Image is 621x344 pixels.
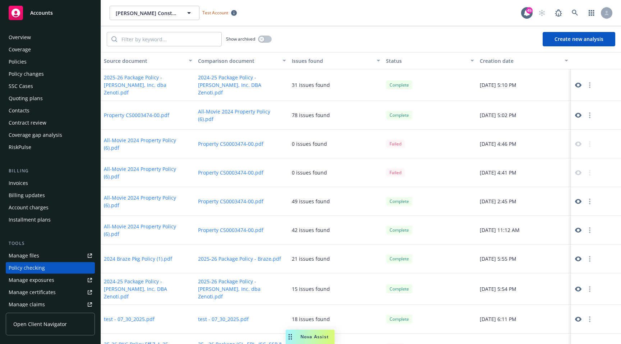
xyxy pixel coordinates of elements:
a: Accounts [6,3,95,23]
div: Manage certificates [9,287,56,298]
div: Creation date [480,57,560,65]
button: Property CS0003474-00.pdf [198,169,263,176]
a: Manage files [6,250,95,261]
div: [DATE] 2:45 PM [477,187,571,216]
svg: Search [111,36,117,42]
button: All-Movie 2024 Property Policy (6).pdf [104,165,192,180]
div: Complete [386,197,413,206]
button: test - 07_30_2025.pdf [104,315,155,323]
a: Manage claims [6,299,95,310]
button: All-Movie 2024 Property Policy (6).pdf [104,136,192,152]
div: Drag to move [286,330,295,344]
div: [DATE] 5:10 PM [477,69,571,101]
button: Create new analysis [543,32,615,46]
div: Status [386,57,466,65]
div: 15 issues found [292,285,330,293]
div: Billing updates [9,190,45,201]
div: 42 issues found [292,226,330,234]
span: Show archived [226,36,255,42]
a: Contract review [6,117,95,129]
a: Policy checking [6,262,95,274]
div: 21 issues found [292,255,330,262]
a: RiskPulse [6,141,95,153]
button: 2025-26 Package Policy - [PERSON_NAME], Inc. dba Zenoti.pdf [104,74,192,96]
div: [DATE] 11:12 AM [477,216,571,245]
div: Contract review [9,117,46,129]
button: 2024 Braze Pkg Policy (1).pdf [104,255,172,262]
button: Property CS0003474-00.pdf [198,140,263,148]
button: 2024-25 Package Policy - [PERSON_NAME], Inc. DBA Zenoti.pdf [104,278,192,300]
button: All-Movie 2024 Property Policy (6).pdf [104,194,192,209]
div: Coverage [9,44,31,55]
span: Test Account [199,9,240,17]
div: Issues found [292,57,372,65]
button: 2024-25 Package Policy - [PERSON_NAME], Inc. DBA Zenoti.pdf [198,74,286,96]
div: Complete [386,80,413,89]
div: Billing [6,167,95,175]
div: Policy changes [9,68,44,80]
span: Accounts [30,10,53,16]
a: Coverage gap analysis [6,129,95,141]
a: Policy changes [6,68,95,80]
button: 2025-26 Package Policy - Braze.pdf [198,255,281,262]
a: Start snowing [535,6,549,20]
a: Report a Bug [551,6,566,20]
div: Complete [386,254,413,263]
div: Complete [386,226,413,234]
div: [DATE] 5:55 PM [477,245,571,273]
div: Policy checking [9,262,45,274]
div: Overview [9,32,31,43]
button: All-Movie 2024 Property Policy (6).pdf [198,108,286,123]
button: Source document [101,52,195,69]
div: Manage files [9,250,39,261]
div: Contacts [9,105,29,116]
div: 45 [526,7,533,14]
div: 49 issues found [292,197,330,205]
span: Test Account [202,10,228,16]
a: Quoting plans [6,93,95,104]
div: Failed [386,139,405,148]
div: 18 issues found [292,315,330,323]
div: SSC Cases [9,80,33,92]
button: Creation date [477,52,571,69]
div: Source document [104,57,184,65]
div: Quoting plans [9,93,43,104]
button: Nova Assist [286,330,335,344]
a: Coverage [6,44,95,55]
div: [DATE] 6:11 PM [477,305,571,334]
div: Complete [386,284,413,293]
a: Search [568,6,582,20]
div: Complete [386,111,413,120]
div: Coverage gap analysis [9,129,62,141]
a: Switch app [584,6,599,20]
a: Overview [6,32,95,43]
a: Billing updates [6,190,95,201]
div: [DATE] 5:02 PM [477,101,571,130]
button: Property CS0003474-00.pdf [198,197,263,205]
div: [DATE] 4:46 PM [477,130,571,158]
a: Installment plans [6,214,95,226]
div: Manage claims [9,299,45,310]
a: Account charges [6,202,95,213]
div: 78 issues found [292,111,330,119]
div: Account charges [9,202,49,213]
button: test - 07_30_2025.pdf [198,315,249,323]
a: Contacts [6,105,95,116]
div: Failed [386,168,405,177]
span: Nova Assist [300,334,329,340]
a: Policies [6,56,95,68]
a: Manage exposures [6,274,95,286]
div: Comparison document [198,57,279,65]
div: Tools [6,240,95,247]
button: [PERSON_NAME] Construction [110,6,199,20]
button: 2025-26 Package Policy - [PERSON_NAME], Inc. dba Zenoti.pdf [198,278,286,300]
button: Comparison document [195,52,289,69]
span: Open Client Navigator [13,320,67,328]
div: 31 issues found [292,81,330,89]
button: Issues found [289,52,383,69]
div: Manage exposures [9,274,54,286]
a: Invoices [6,177,95,189]
a: SSC Cases [6,80,95,92]
span: [PERSON_NAME] Construction [116,9,178,17]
